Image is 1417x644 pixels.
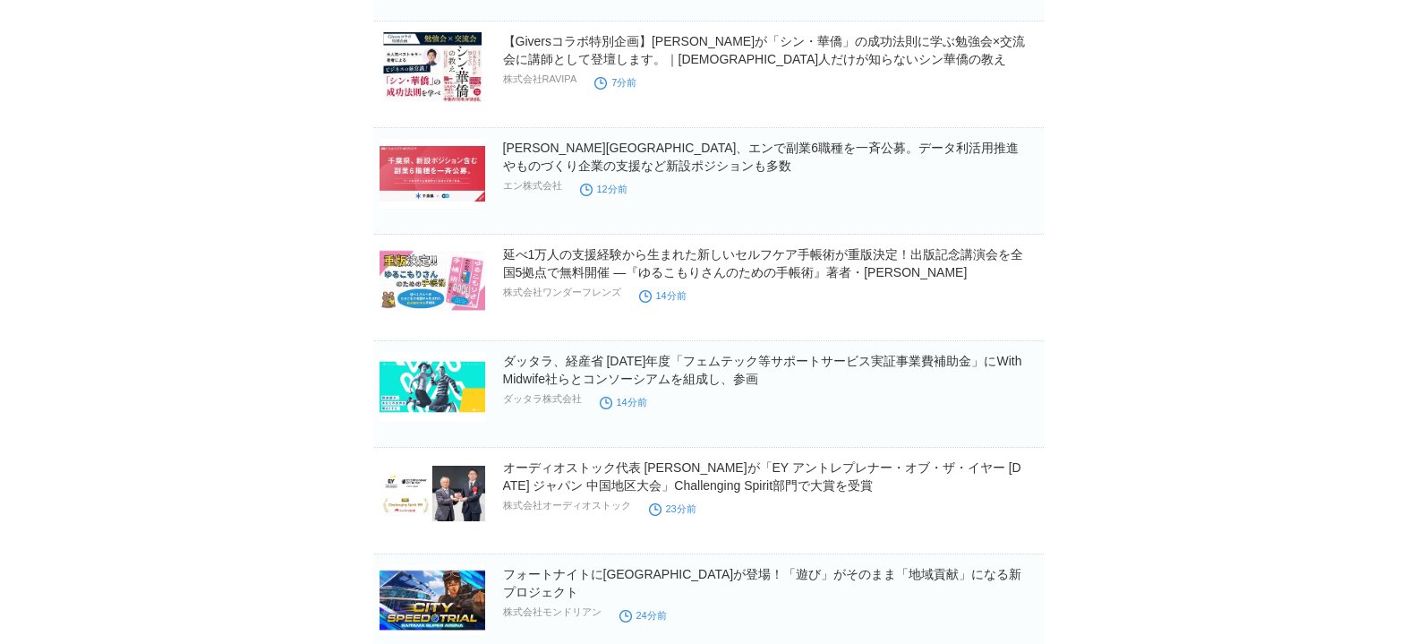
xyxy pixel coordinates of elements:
[580,184,627,194] time: 12分前
[503,567,1022,599] a: フォートナイトに[GEOGRAPHIC_DATA]が登場！「遊び」がそのまま「地域貢献」になる新プロジェクト
[503,179,562,193] p: エン株式会社
[380,459,485,528] img: オーディオストック代表 西尾 周一郎が「EY アントレプレナー・オブ・ザ・イヤー 2025 ジャパン 中国地区大会」Challenging Spirit部門で大賞を受賞
[503,499,631,512] p: 株式会社オーディオストック
[503,247,1024,279] a: 延べ1万人の支援経験から生まれた新しいセルフケア手帳術が重版決定！出版記念講演会を全国5拠点で無料開催 ―『ゆるこもりさんのための手帳術』著者・[PERSON_NAME]
[380,245,485,315] img: 延べ1万人の支援経験から生まれた新しいセルフケア手帳術が重版決定！出版記念講演会を全国5拠点で無料開催 ―『ゆるこもりさんのための手帳術』著者・熊野賢
[503,354,1022,386] a: ダッタラ、経産省 [DATE]年度「フェムテック等サポートサービス実証事業費補助金」にWith Midwife社らとコンソーシアムを組成し、参画
[649,503,696,514] time: 23分前
[503,605,602,619] p: 株式会社モンドリアン
[380,352,485,422] img: ダッタラ、経産省 令和7年度「フェムテック等サポートサービス実証事業費補助金」にWith Midwife社らとコンソーシアムを組成し、参画
[380,139,485,209] img: 千葉県、エンで副業6職種を一斉公募。データ利活用推進やものづくり企業の支援など新設ポジションも多数
[503,286,621,299] p: 株式会社ワンダーフレンズ
[600,397,647,408] time: 14分前
[503,141,1020,173] a: [PERSON_NAME][GEOGRAPHIC_DATA]、エンで副業6職種を一斉公募。データ利活用推進やものづくり企業の支援など新設ポジションも多数
[503,392,582,406] p: ダッタラ株式会社
[380,32,485,102] img: 【Giversコラボ特別企画】新井亨が「シン・華僑」の成功法則に学ぶ勉強会×交流会に講師として登壇します。｜日本人だけが知らないシン華僑の教え
[639,290,687,301] time: 14分前
[380,565,485,635] img: フォートナイトにさいたま市が登場！「遊び」がそのまま「地域貢献」になる新プロジェクト
[503,460,1021,493] a: オーディオストック代表 [PERSON_NAME]が「EY アントレプレナー・オブ・ザ・イヤー [DATE] ジャパン 中国地区大会」Challenging Spirit部門で大賞を受賞
[594,77,636,88] time: 7分前
[619,610,667,621] time: 24分前
[503,34,1026,66] a: 【Giversコラボ特別企画】[PERSON_NAME]が「シン・華僑」の成功法則に学ぶ勉強会×交流会に講師として登壇します。｜[DEMOGRAPHIC_DATA]人だけが知らないシン華僑の教え
[503,73,577,86] p: 株式会社RAVIPA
